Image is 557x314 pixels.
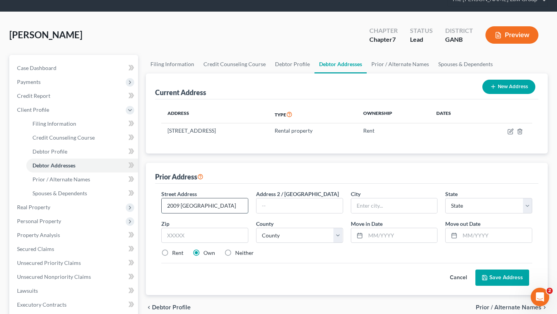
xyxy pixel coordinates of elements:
[32,134,95,141] span: Credit Counseling Course
[314,55,367,73] a: Debtor Addresses
[445,26,473,35] div: District
[357,123,430,138] td: Rent
[32,120,76,127] span: Filing Information
[26,145,138,159] a: Debtor Profile
[26,131,138,145] a: Credit Counseling Course
[460,228,532,243] input: MM/YYYY
[542,304,548,311] i: chevron_right
[475,270,529,286] button: Save Address
[11,284,138,298] a: Lawsuits
[268,106,357,123] th: Type
[203,249,215,257] label: Own
[17,92,50,99] span: Credit Report
[256,190,339,198] label: Address 2 / [GEOGRAPHIC_DATA]
[161,228,248,243] input: XXXXX
[17,65,56,71] span: Case Dashboard
[430,106,478,123] th: Dates
[26,172,138,186] a: Prior / Alternate Names
[146,304,191,311] button: chevron_left Debtor Profile
[445,35,473,44] div: GANB
[32,162,75,169] span: Debtor Addresses
[369,35,398,44] div: Chapter
[32,148,67,155] span: Debtor Profile
[351,220,383,227] span: Move in Date
[17,204,50,210] span: Real Property
[441,270,475,285] button: Cancel
[17,232,60,238] span: Property Analysis
[410,26,433,35] div: Status
[256,220,273,227] span: County
[11,242,138,256] a: Secured Claims
[161,220,169,227] span: Zip
[367,55,434,73] a: Prior / Alternate Names
[445,191,458,197] span: State
[351,191,361,197] span: City
[482,80,535,94] button: New Address
[392,36,396,43] span: 7
[32,190,87,196] span: Spouses & Dependents
[17,259,81,266] span: Unsecured Priority Claims
[11,89,138,103] a: Credit Report
[256,198,343,213] input: --
[26,159,138,172] a: Debtor Addresses
[146,55,199,73] a: Filing Information
[547,288,553,294] span: 2
[155,172,203,181] div: Prior Address
[9,29,82,40] span: [PERSON_NAME]
[351,198,437,213] input: Enter city...
[155,88,206,97] div: Current Address
[11,228,138,242] a: Property Analysis
[17,246,54,252] span: Secured Claims
[11,61,138,75] a: Case Dashboard
[17,287,38,294] span: Lawsuits
[17,273,91,280] span: Unsecured Nonpriority Claims
[199,55,270,73] a: Credit Counseling Course
[235,249,254,257] label: Neither
[366,228,437,243] input: MM/YYYY
[11,256,138,270] a: Unsecured Priority Claims
[26,186,138,200] a: Spouses & Dependents
[270,55,314,73] a: Debtor Profile
[17,106,49,113] span: Client Profile
[445,220,480,227] span: Move out Date
[152,304,191,311] span: Debtor Profile
[17,78,41,85] span: Payments
[17,218,61,224] span: Personal Property
[357,106,430,123] th: Ownership
[32,176,90,183] span: Prior / Alternate Names
[485,26,538,44] button: Preview
[476,304,548,311] button: Prior / Alternate Names chevron_right
[268,123,357,138] td: Rental property
[476,304,542,311] span: Prior / Alternate Names
[172,249,183,257] label: Rent
[26,117,138,131] a: Filing Information
[11,270,138,284] a: Unsecured Nonpriority Claims
[17,301,67,308] span: Executory Contracts
[146,304,152,311] i: chevron_left
[161,123,268,138] td: [STREET_ADDRESS]
[161,106,268,123] th: Address
[410,35,433,44] div: Lead
[531,288,549,306] iframe: Intercom live chat
[11,298,138,312] a: Executory Contracts
[161,191,197,197] span: Street Address
[162,198,248,213] input: Enter street address
[369,26,398,35] div: Chapter
[434,55,497,73] a: Spouses & Dependents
